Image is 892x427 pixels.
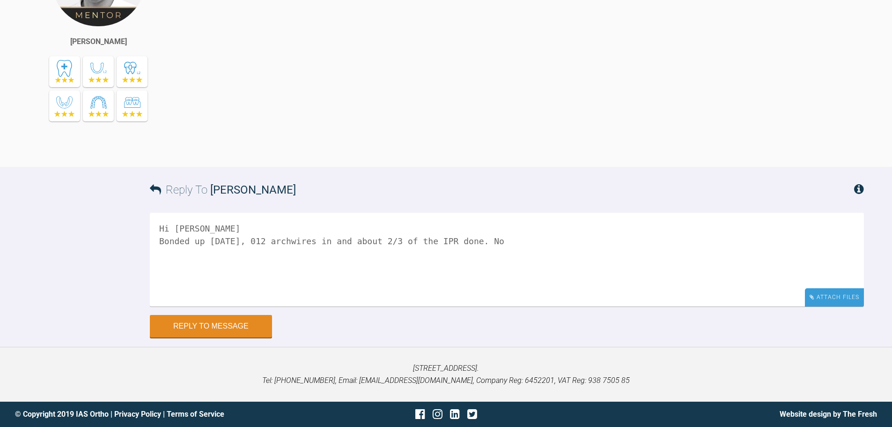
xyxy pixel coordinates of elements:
div: © Copyright 2019 IAS Ortho | | [15,408,302,420]
div: Attach Files [805,288,864,307]
a: Website design by The Fresh [780,410,877,419]
a: Terms of Service [167,410,224,419]
h3: Reply To [150,181,296,199]
span: [PERSON_NAME] [210,183,296,196]
p: [STREET_ADDRESS]. Tel: [PHONE_NUMBER], Email: [EMAIL_ADDRESS][DOMAIN_NAME], Company Reg: 6452201,... [15,362,877,386]
button: Reply to Message [150,315,272,337]
div: [PERSON_NAME] [70,36,127,48]
a: Privacy Policy [114,410,161,419]
textarea: Hi [PERSON_NAME] Bonded up [DATE], 012 archwires in and about 2/3 of the IPR done. No [150,213,864,307]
